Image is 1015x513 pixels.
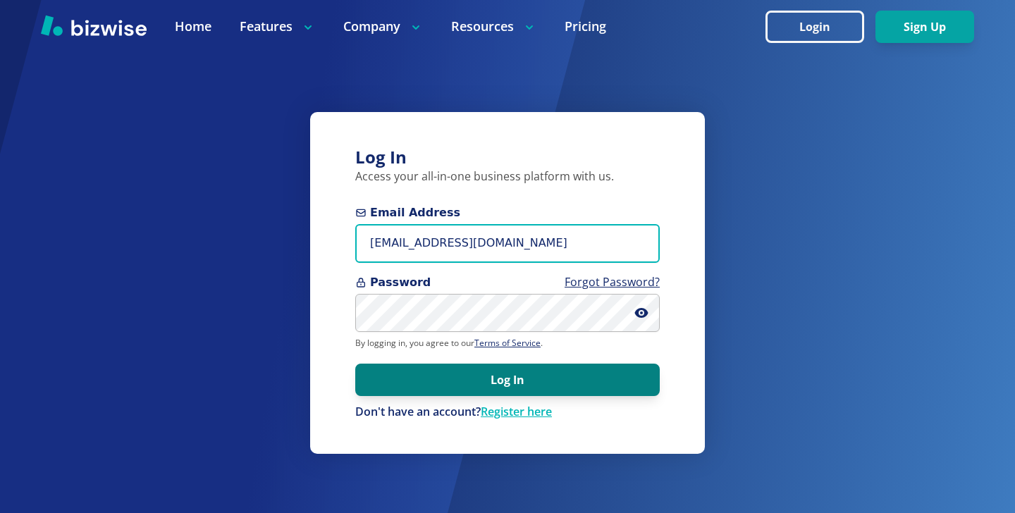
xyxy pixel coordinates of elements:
[355,146,660,169] h3: Log In
[355,204,660,221] span: Email Address
[355,338,660,349] p: By logging in, you agree to our .
[175,18,211,35] a: Home
[481,404,552,419] a: Register here
[474,337,541,349] a: Terms of Service
[875,11,974,43] button: Sign Up
[765,20,875,34] a: Login
[765,11,864,43] button: Login
[355,404,660,420] p: Don't have an account?
[451,18,536,35] p: Resources
[355,224,660,263] input: you@example.com
[565,274,660,290] a: Forgot Password?
[355,274,660,291] span: Password
[355,404,660,420] div: Don't have an account?Register here
[240,18,315,35] p: Features
[41,15,147,36] img: Bizwise Logo
[343,18,423,35] p: Company
[875,20,974,34] a: Sign Up
[355,169,660,185] p: Access your all-in-one business platform with us.
[565,18,606,35] a: Pricing
[355,364,660,396] button: Log In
